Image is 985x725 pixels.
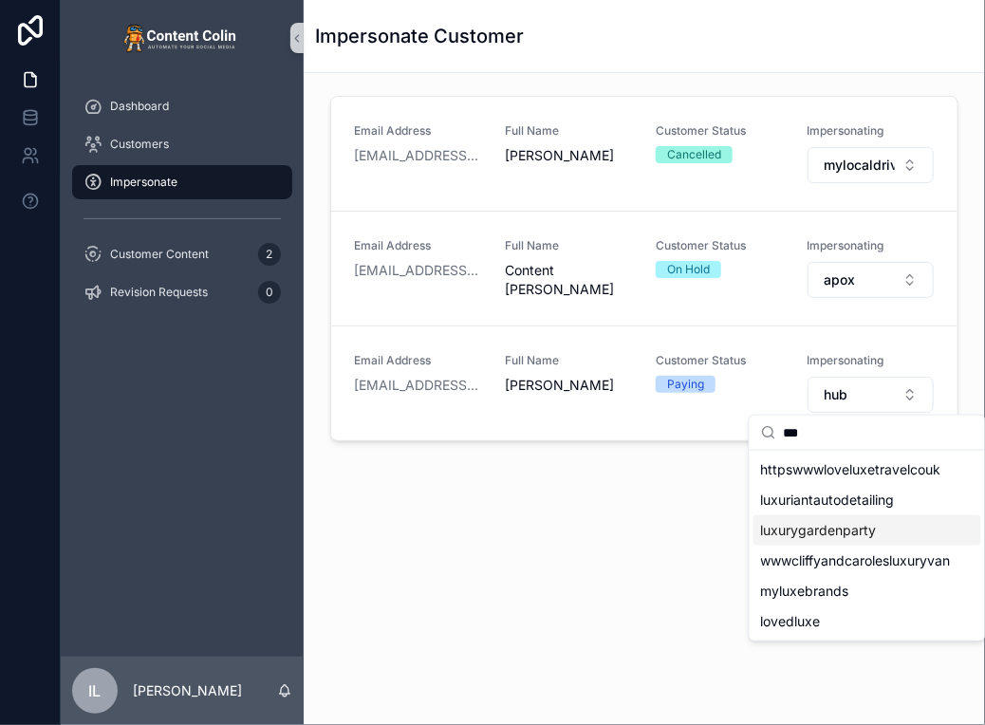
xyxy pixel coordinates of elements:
button: Select Button [808,147,934,183]
span: Revision Requests [110,285,208,300]
a: [EMAIL_ADDRESS][DOMAIN_NAME] [354,376,482,395]
img: App logo [123,23,241,53]
div: On Hold [667,261,710,278]
a: Impersonate [72,165,292,199]
span: Customers [110,137,169,152]
span: Email Address [354,123,482,139]
div: scrollable content [61,76,304,334]
span: Customer Status [656,123,784,139]
span: luxuriantautodetailing [761,491,895,510]
span: Full Name [505,353,633,368]
span: Full Name [505,123,633,139]
h1: Impersonate Customer [315,23,524,49]
span: Impersonate [110,175,177,190]
a: Customer Content2 [72,237,292,271]
div: 0 [258,281,281,304]
a: Customers [72,127,292,161]
a: Revision Requests0 [72,275,292,309]
span: Full Name [505,238,633,253]
p: [PERSON_NAME] [133,681,242,700]
a: [EMAIL_ADDRESS][DOMAIN_NAME] [354,146,482,165]
span: Customer Status [656,238,784,253]
span: Content [PERSON_NAME] [505,261,633,299]
span: Customer Status [656,353,784,368]
span: myluxebrands [761,582,849,601]
span: apox [824,270,855,289]
span: lovedluxe [761,612,821,631]
span: Impersonating [807,238,935,253]
button: Select Button [808,377,934,413]
span: IL [89,679,102,702]
span: httpswwwloveluxetravelcouk [761,460,941,479]
span: Dashboard [110,99,169,114]
span: luxurygardenparty [761,521,877,540]
span: Impersonating [807,353,935,368]
span: [PERSON_NAME] [505,146,633,165]
div: Paying [667,376,704,393]
span: Impersonating [807,123,935,139]
div: Cancelled [667,146,721,163]
span: hub [824,385,847,404]
div: 2 [258,243,281,266]
span: wwwcliffyandcarolesluxuryvanscom [761,551,951,570]
a: Dashboard [72,89,292,123]
a: [EMAIL_ADDRESS][DOMAIN_NAME] [354,261,482,280]
span: [PERSON_NAME] [505,376,633,395]
div: Suggestions [750,451,985,641]
button: Select Button [808,262,934,298]
span: Email Address [354,353,482,368]
span: Customer Content [110,247,209,262]
span: Email Address [354,238,482,253]
span: mylocaldrivers [824,156,895,175]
